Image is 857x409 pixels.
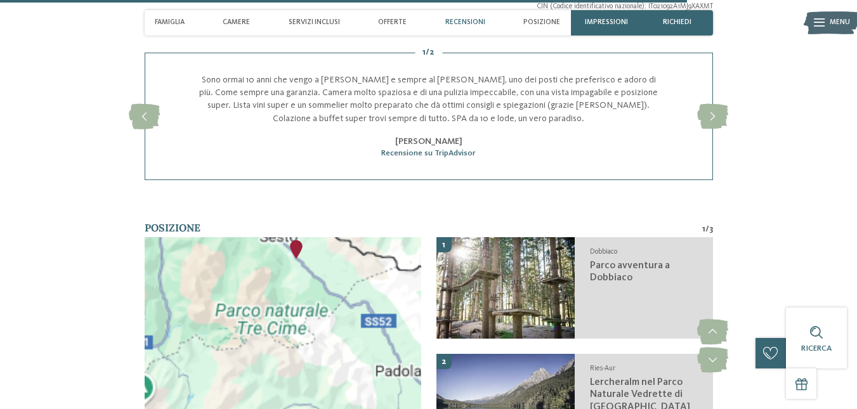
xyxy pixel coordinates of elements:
span: 1 [702,224,705,235]
p: Sono ormai 10 anni che vengo a [PERSON_NAME] e sempre al [PERSON_NAME], uno dei posti che preferi... [196,74,662,125]
span: Recensione su TripAdvisor [381,149,476,157]
span: / [426,47,429,58]
span: 2 [429,47,435,58]
span: 2 [442,356,447,368]
span: Servizi inclusi [289,18,340,27]
span: Posizione [523,18,560,27]
span: 3 [709,224,713,235]
span: Offerte [378,18,407,27]
span: 1 [442,240,445,251]
span: Ricerca [801,344,832,353]
span: Famiglia [155,18,185,27]
img: Il nostro family hotel a Sesto, il vostro rifugio sulle Dolomiti. [436,237,575,339]
div: Family Resort Rainer [287,240,306,259]
span: / [705,224,709,235]
span: Camere [223,18,250,27]
span: Ries-Aur [590,365,615,372]
span: richiedi [663,18,691,27]
span: Posizione [145,221,200,234]
span: Impressioni [585,18,628,27]
span: [PERSON_NAME] [395,137,462,146]
span: Dobbiaco [590,248,617,256]
span: 1 [422,47,426,58]
span: CIN (Codice identificativo nazionale): IT021092A1MJ9XAXMT [537,2,713,12]
span: Recensioni [445,18,485,27]
span: Parco avventura a Dobbiaco [590,261,670,283]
